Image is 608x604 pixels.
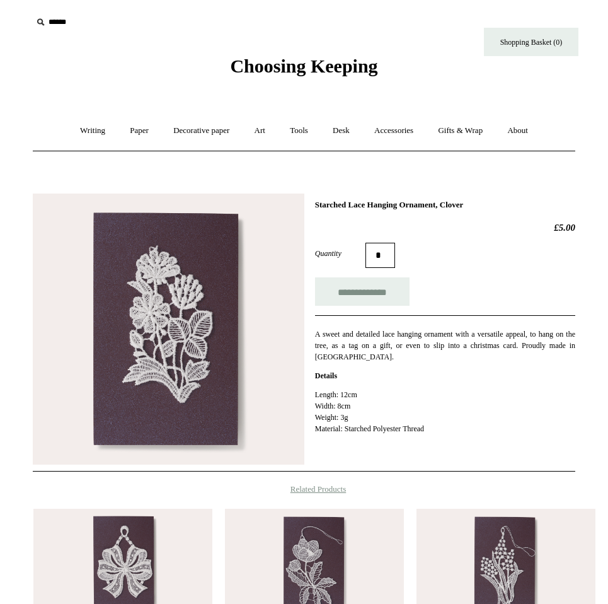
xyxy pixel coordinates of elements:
p: Length: 12cm Width: 8cm Weight: 3g Material: Starched Polyester Thread [315,389,575,434]
a: Paper [118,114,160,148]
a: Art [243,114,277,148]
a: About [496,114,539,148]
a: Desk [321,114,361,148]
h2: £5.00 [315,222,575,233]
a: Choosing Keeping [230,66,377,74]
h1: Starched Lace Hanging Ornament, Clover [315,200,575,210]
label: Quantity [315,248,365,259]
a: Writing [69,114,117,148]
a: Shopping Basket (0) [484,28,578,56]
img: Starched Lace Hanging Ornament, Clover [33,194,304,465]
span: Choosing Keeping [230,55,377,76]
strong: Details [315,371,337,380]
span: A sweet and detailed lace hanging ornament with a versatile appeal, to hang on the tree, as a tag... [315,330,575,361]
a: Gifts & Wrap [427,114,494,148]
a: Decorative paper [162,114,241,148]
a: Tools [278,114,319,148]
a: Accessories [363,114,425,148]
